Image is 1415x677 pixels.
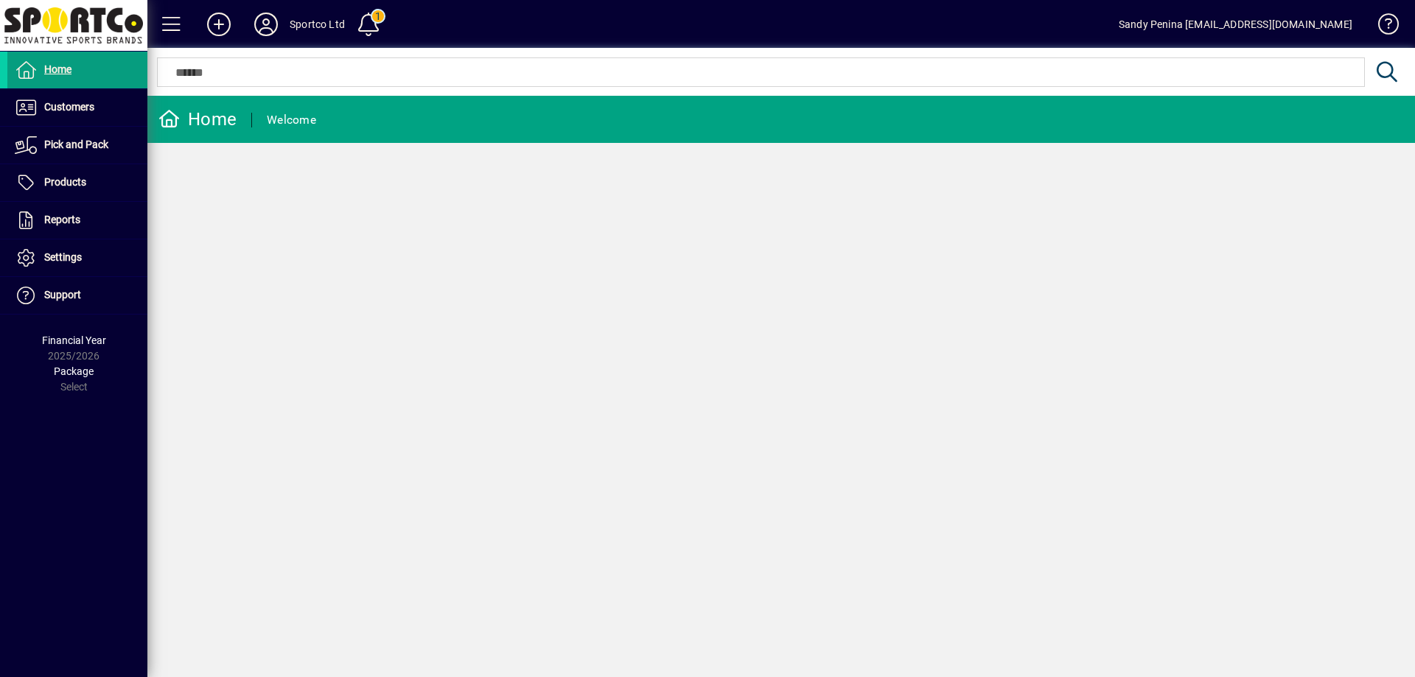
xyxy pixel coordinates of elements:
span: Settings [44,251,82,263]
div: Sandy Penina [EMAIL_ADDRESS][DOMAIN_NAME] [1119,13,1352,36]
span: Home [44,63,71,75]
button: Add [195,11,242,38]
a: Products [7,164,147,201]
a: Knowledge Base [1367,3,1397,51]
a: Support [7,277,147,314]
button: Profile [242,11,290,38]
a: Reports [7,202,147,239]
span: Customers [44,101,94,113]
div: Welcome [267,108,316,132]
div: Sportco Ltd [290,13,345,36]
span: Support [44,289,81,301]
span: Financial Year [42,334,106,346]
span: Reports [44,214,80,225]
span: Pick and Pack [44,138,108,150]
a: Pick and Pack [7,127,147,164]
div: Home [158,108,237,131]
a: Customers [7,89,147,126]
span: Products [44,176,86,188]
span: Package [54,365,94,377]
a: Settings [7,239,147,276]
